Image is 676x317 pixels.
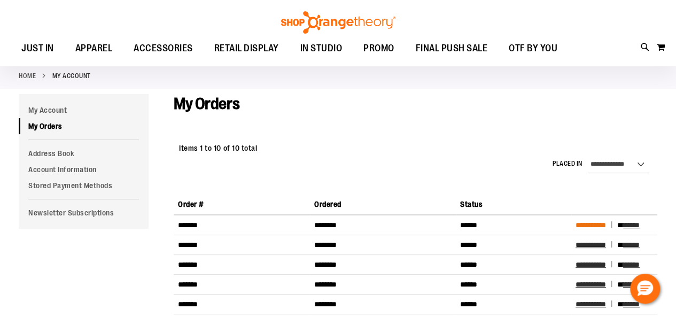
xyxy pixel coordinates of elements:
a: RETAIL DISPLAY [204,36,290,61]
a: IN STUDIO [290,36,353,61]
th: Ordered [310,195,456,214]
span: PROMO [363,36,394,60]
span: OTF BY YOU [509,36,557,60]
span: RETAIL DISPLAY [214,36,279,60]
span: IN STUDIO [300,36,343,60]
span: My Orders [174,95,239,113]
a: APPAREL [65,36,123,61]
span: ACCESSORIES [134,36,193,60]
th: Status [456,195,571,214]
strong: My Account [52,71,91,81]
span: APPAREL [75,36,113,60]
span: Items 1 to 10 of 10 total [179,144,257,152]
a: Address Book [19,145,149,161]
label: Placed in [553,159,582,168]
a: JUST IN [11,36,65,61]
a: PROMO [353,36,405,61]
a: Home [19,71,36,81]
span: FINAL PUSH SALE [416,36,488,60]
a: FINAL PUSH SALE [405,36,499,61]
button: Hello, have a question? Let’s chat. [630,274,660,304]
a: OTF BY YOU [498,36,568,61]
a: Stored Payment Methods [19,177,149,194]
a: My Account [19,102,149,118]
a: Newsletter Subscriptions [19,205,149,221]
a: Account Information [19,161,149,177]
th: Order # [174,195,310,214]
span: JUST IN [21,36,54,60]
a: My Orders [19,118,149,134]
img: Shop Orangetheory [279,11,397,34]
a: ACCESSORIES [123,36,204,61]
